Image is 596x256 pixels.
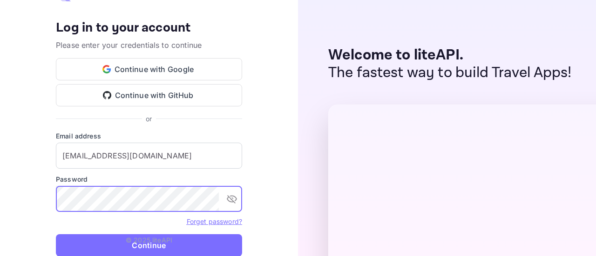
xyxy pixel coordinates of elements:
button: toggle password visibility [223,190,241,208]
p: Welcome to liteAPI. [328,46,572,64]
p: or [146,114,152,124]
a: Forget password? [187,217,242,226]
a: Forget password? [187,217,242,225]
input: Enter your email address [56,143,242,169]
button: Continue with Google [56,58,242,80]
h4: Log in to your account [56,20,242,36]
keeper-lock: Open Keeper Popup [206,193,217,204]
button: Continue with GitHub [56,84,242,106]
label: Email address [56,131,242,141]
p: The fastest way to build Travel Apps! [328,64,572,82]
label: Password [56,174,242,184]
p: Please enter your credentials to continue [56,39,242,51]
p: © 2025 liteAPI [126,235,172,245]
